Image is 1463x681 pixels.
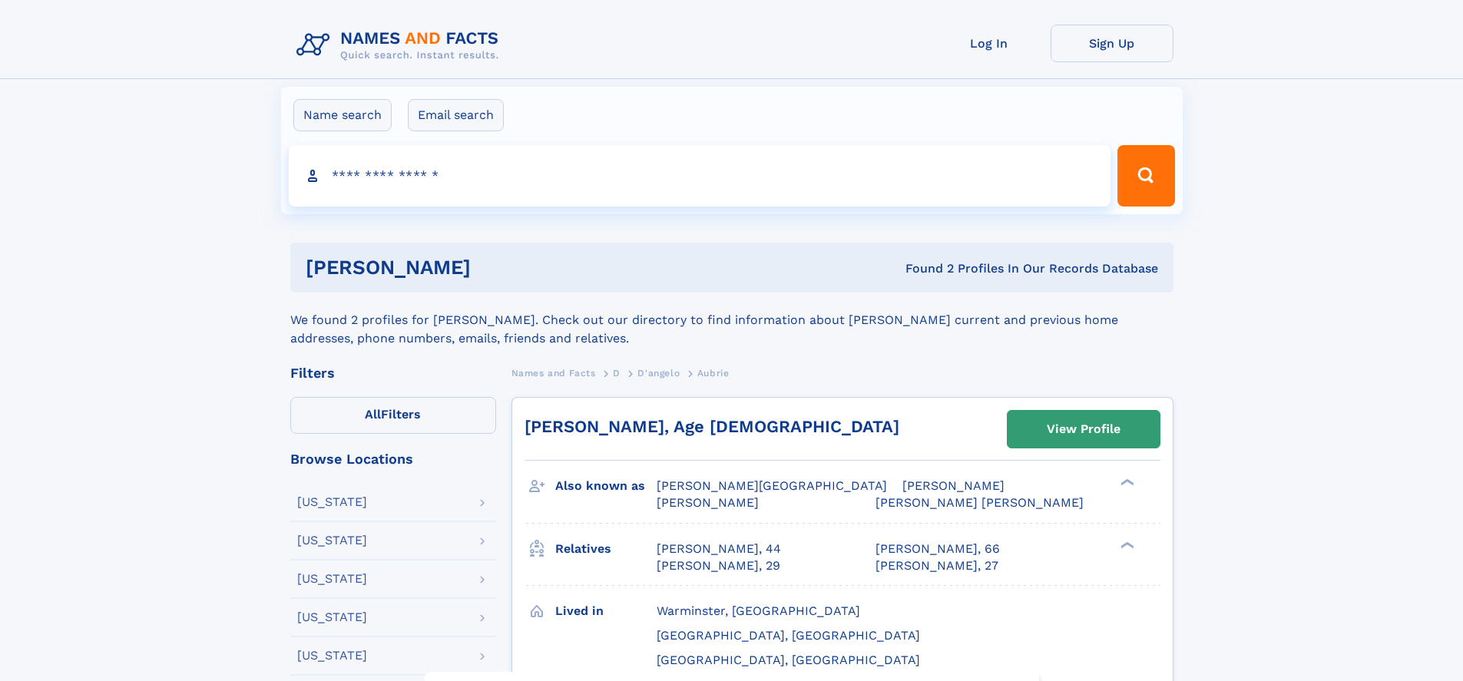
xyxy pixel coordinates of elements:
div: [US_STATE] [297,534,367,547]
span: [GEOGRAPHIC_DATA], [GEOGRAPHIC_DATA] [657,628,920,643]
span: D [613,368,621,379]
div: Found 2 Profiles In Our Records Database [688,260,1158,277]
h3: Relatives [555,536,657,562]
span: Aubrie [697,368,730,379]
a: [PERSON_NAME], 29 [657,557,780,574]
span: [PERSON_NAME] [657,495,759,510]
a: View Profile [1008,411,1160,448]
a: [PERSON_NAME], Age [DEMOGRAPHIC_DATA] [525,417,899,436]
span: [PERSON_NAME][GEOGRAPHIC_DATA] [657,478,887,493]
span: D'angelo [637,368,680,379]
label: Name search [293,99,392,131]
div: Filters [290,366,496,380]
input: search input [289,145,1111,207]
a: [PERSON_NAME], 27 [875,557,998,574]
h3: Also known as [555,473,657,499]
div: ❯ [1117,478,1135,488]
img: Logo Names and Facts [290,25,511,66]
div: [US_STATE] [297,611,367,623]
div: We found 2 profiles for [PERSON_NAME]. Check out our directory to find information about [PERSON_... [290,293,1173,348]
div: Browse Locations [290,452,496,466]
span: [PERSON_NAME] [902,478,1005,493]
span: [PERSON_NAME] [PERSON_NAME] [875,495,1084,510]
span: All [365,407,381,421]
label: Filters [290,397,496,434]
h1: [PERSON_NAME] [306,258,688,277]
div: [US_STATE] [297,496,367,508]
a: Log In [928,25,1051,62]
h3: Lived in [555,598,657,624]
div: [US_STATE] [297,573,367,585]
div: View Profile [1047,412,1120,447]
a: D [613,363,621,382]
a: [PERSON_NAME], 44 [657,541,781,557]
a: Sign Up [1051,25,1173,62]
button: Search Button [1117,145,1174,207]
a: Names and Facts [511,363,596,382]
div: ❯ [1117,540,1135,550]
label: Email search [408,99,504,131]
a: [PERSON_NAME], 66 [875,541,1000,557]
div: [US_STATE] [297,650,367,662]
span: [GEOGRAPHIC_DATA], [GEOGRAPHIC_DATA] [657,653,920,667]
span: Warminster, [GEOGRAPHIC_DATA] [657,603,860,618]
a: D'angelo [637,363,680,382]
